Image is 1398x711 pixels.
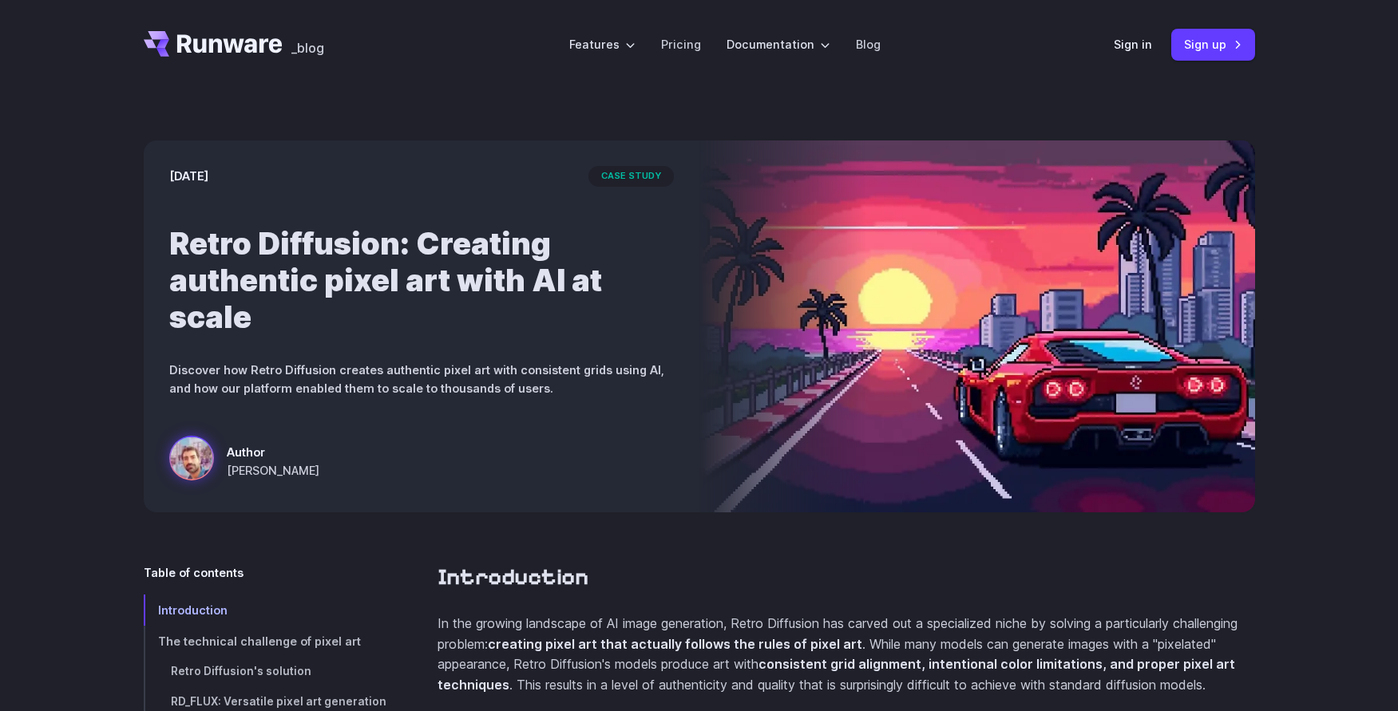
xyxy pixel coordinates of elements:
label: Documentation [727,35,830,53]
img: a red sports car on a futuristic highway with a sunset and city skyline in the background, styled... [699,140,1255,512]
a: Introduction [438,563,588,591]
a: Go to / [144,31,283,57]
h1: Retro Diffusion: Creating authentic pixel art with AI at scale [169,225,674,335]
p: In the growing landscape of AI image generation, Retro Diffusion has carved out a specialized nic... [438,614,1255,695]
strong: consistent grid alignment, intentional color limitations, and proper pixel art techniques [438,656,1235,693]
label: Features [569,35,636,53]
p: Discover how Retro Diffusion creates authentic pixel art with consistent grids using AI, and how ... [169,361,674,397]
a: Retro Diffusion's solution [144,657,386,687]
a: Sign up [1171,29,1255,60]
span: Retro Diffusion's solution [171,665,311,677]
span: Introduction [158,603,228,617]
span: RD_FLUX: Versatile pixel art generation [171,695,386,708]
a: Introduction [144,594,386,626]
span: _blog [291,41,324,54]
a: The technical challenge of pixel art [144,626,386,657]
a: Blog [856,35,881,53]
a: Pricing [661,35,701,53]
span: [PERSON_NAME] [227,461,319,480]
span: Author [227,443,319,461]
span: Table of contents [144,563,244,582]
a: _blog [291,31,324,57]
span: case study [588,166,674,187]
a: a red sports car on a futuristic highway with a sunset and city skyline in the background, styled... [169,436,319,487]
time: [DATE] [169,167,208,185]
span: The technical challenge of pixel art [158,634,361,648]
a: Sign in [1114,35,1152,53]
strong: creating pixel art that actually follows the rules of pixel art [488,636,862,652]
